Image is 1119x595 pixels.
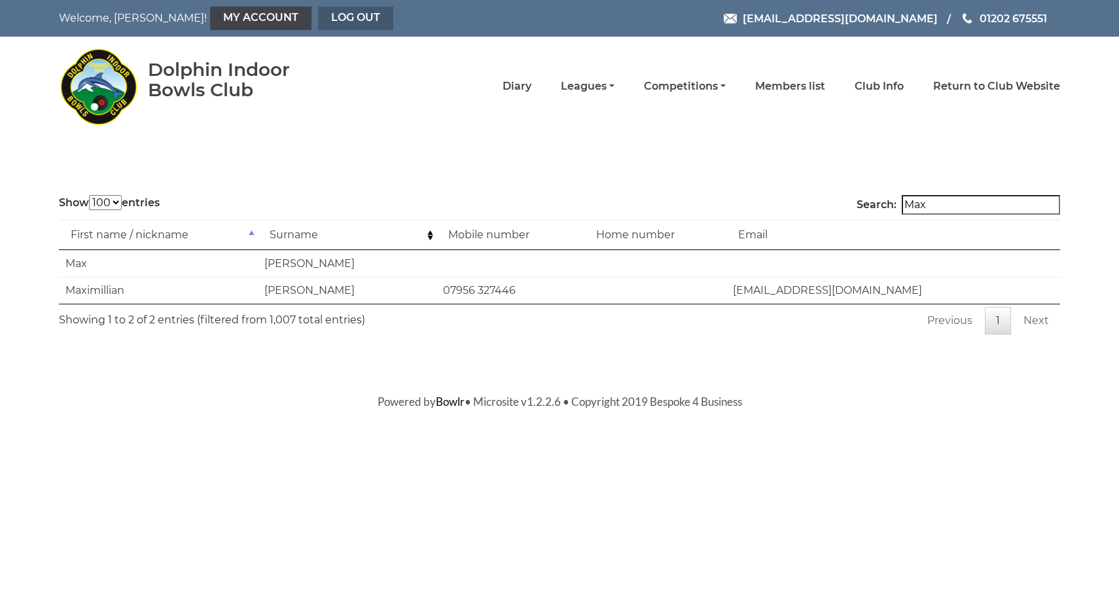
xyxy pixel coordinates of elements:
[980,12,1047,24] span: 01202 675551
[724,14,737,24] img: Email
[857,195,1060,215] label: Search:
[743,12,938,24] span: [EMAIL_ADDRESS][DOMAIN_NAME]
[318,7,393,30] a: Log out
[933,79,1060,94] a: Return to Club Website
[724,10,938,27] a: Email [EMAIL_ADDRESS][DOMAIN_NAME]
[644,79,726,94] a: Competitions
[258,277,437,304] td: [PERSON_NAME]
[561,79,614,94] a: Leagues
[59,220,258,250] td: First name / nickname: activate to sort column descending
[902,195,1060,215] input: Search:
[59,7,465,30] nav: Welcome, [PERSON_NAME]!
[963,13,972,24] img: Phone us
[59,304,365,328] div: Showing 1 to 2 of 2 entries (filtered from 1,007 total entries)
[258,250,437,277] td: [PERSON_NAME]
[258,220,437,250] td: Surname: activate to sort column ascending
[148,60,332,100] div: Dolphin Indoor Bowls Club
[378,395,742,408] span: Powered by • Microsite v1.2.2.6 • Copyright 2019 Bespoke 4 Business
[755,79,825,94] a: Members list
[726,277,1060,304] td: [EMAIL_ADDRESS][DOMAIN_NAME]
[503,79,531,94] a: Diary
[59,277,258,304] td: Maximillian
[916,307,984,334] a: Previous
[985,307,1011,334] a: 1
[210,7,311,30] a: My Account
[961,10,1047,27] a: Phone us 01202 675551
[89,195,122,210] select: Showentries
[855,79,904,94] a: Club Info
[59,195,160,211] label: Show entries
[1012,307,1060,334] a: Next
[436,395,465,408] a: Bowlr
[59,250,258,277] td: Max
[584,220,726,250] td: Home number
[726,220,1060,250] td: Email
[436,220,584,250] td: Mobile number
[436,277,584,304] td: 07956 327446
[59,41,137,132] img: Dolphin Indoor Bowls Club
